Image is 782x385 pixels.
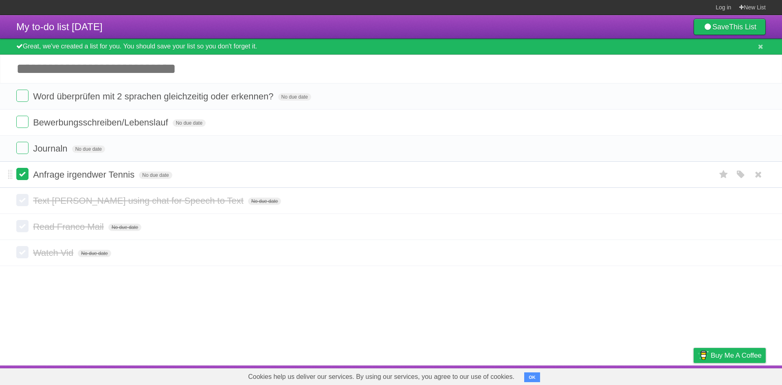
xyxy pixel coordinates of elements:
[16,246,29,258] label: Done
[16,90,29,102] label: Done
[240,369,523,385] span: Cookies help us deliver our services. By using our services, you agree to our use of cookies.
[278,93,311,101] span: No due date
[248,198,281,205] span: No due date
[698,348,709,362] img: Buy me a coffee
[16,21,103,32] span: My to-do list [DATE]
[694,19,766,35] a: SaveThis List
[16,194,29,206] label: Done
[655,367,673,383] a: Terms
[33,143,69,154] span: Journaln
[78,250,111,257] span: No due date
[524,372,540,382] button: OK
[33,91,275,101] span: Word überprüfen mit 2 sprachen gleichzeitig oder erkennen?
[729,23,756,31] b: This List
[16,168,29,180] label: Done
[711,348,762,363] span: Buy me a coffee
[33,169,136,180] span: Anfrage irgendwer Tennis
[108,224,141,231] span: No due date
[72,145,105,153] span: No due date
[16,116,29,128] label: Done
[33,222,106,232] span: Read Franco Mail
[33,117,170,128] span: Bewerbungsschreiben/Lebenslauf
[16,142,29,154] label: Done
[694,348,766,363] a: Buy me a coffee
[612,367,645,383] a: Developers
[585,367,602,383] a: About
[33,248,75,258] span: Watch Vid
[683,367,704,383] a: Privacy
[33,196,246,206] span: Text [PERSON_NAME] using chat for Speech to Text
[714,367,766,383] a: Suggest a feature
[139,172,172,179] span: No due date
[716,168,731,181] label: Star task
[173,119,206,127] span: No due date
[16,220,29,232] label: Done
